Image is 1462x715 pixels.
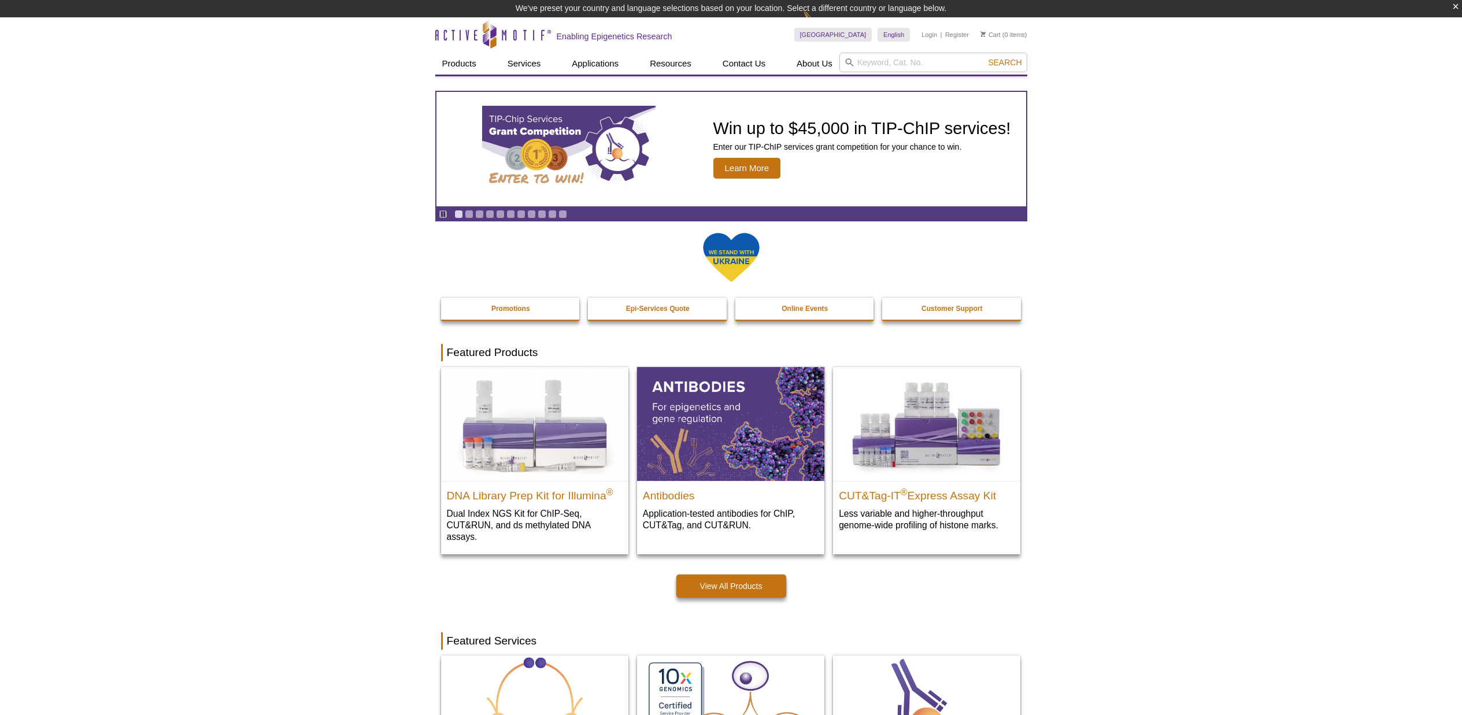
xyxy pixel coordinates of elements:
[833,367,1020,542] a: CUT&Tag-IT® Express Assay Kit CUT&Tag-IT®Express Assay Kit Less variable and higher-throughput ge...
[441,632,1021,650] h2: Featured Services
[588,298,728,320] a: Epi-Services Quote
[447,507,623,543] p: Dual Index NGS Kit for ChIP-Seq, CUT&RUN, and ds methylated DNA assays.
[506,210,515,218] a: Go to slide 6
[491,305,530,313] strong: Promotions
[713,158,781,179] span: Learn More
[980,31,986,37] img: Your Cart
[439,210,447,218] a: Toggle autoplay
[557,31,672,42] h2: Enabling Epigenetics Research
[637,367,824,480] img: All Antibodies
[441,298,581,320] a: Promotions
[538,210,546,218] a: Go to slide 9
[839,53,1027,72] input: Keyword, Cat. No.
[790,53,839,75] a: About Us
[548,210,557,218] a: Go to slide 10
[441,344,1021,361] h2: Featured Products
[713,120,1011,137] h2: Win up to $45,000 in TIP-ChIP services!
[454,210,463,218] a: Go to slide 1
[558,210,567,218] a: Go to slide 11
[441,367,628,480] img: DNA Library Prep Kit for Illumina
[486,210,494,218] a: Go to slide 4
[882,298,1022,320] a: Customer Support
[901,487,908,497] sup: ®
[945,31,969,39] a: Register
[878,28,910,42] a: English
[921,31,937,39] a: Login
[606,487,613,497] sup: ®
[716,53,772,75] a: Contact Us
[436,92,1026,206] a: TIP-ChIP Services Grant Competition Win up to $45,000 in TIP-ChIP services! Enter our TIP-ChIP se...
[517,210,525,218] a: Go to slide 7
[702,232,760,283] img: We Stand With Ukraine
[637,367,824,542] a: All Antibodies Antibodies Application-tested antibodies for ChIP, CUT&Tag, and CUT&RUN.
[833,367,1020,480] img: CUT&Tag-IT® Express Assay Kit
[921,305,982,313] strong: Customer Support
[988,58,1021,67] span: Search
[713,142,1011,152] p: Enter our TIP-ChIP services grant competition for your chance to win.
[941,28,942,42] li: |
[643,484,819,502] h2: Antibodies
[984,57,1025,68] button: Search
[735,298,875,320] a: Online Events
[980,31,1001,39] a: Cart
[496,210,505,218] a: Go to slide 5
[447,484,623,502] h2: DNA Library Prep Kit for Illumina
[839,507,1015,531] p: Less variable and higher-throughput genome-wide profiling of histone marks​.
[794,28,872,42] a: [GEOGRAPHIC_DATA]
[435,53,483,75] a: Products
[676,575,786,598] a: View All Products
[475,210,484,218] a: Go to slide 3
[626,305,690,313] strong: Epi-Services Quote
[782,305,828,313] strong: Online Events
[482,106,656,192] img: TIP-ChIP Services Grant Competition
[980,28,1027,42] li: (0 items)
[501,53,548,75] a: Services
[565,53,625,75] a: Applications
[643,53,698,75] a: Resources
[441,367,628,554] a: DNA Library Prep Kit for Illumina DNA Library Prep Kit for Illumina® Dual Index NGS Kit for ChIP-...
[643,507,819,531] p: Application-tested antibodies for ChIP, CUT&Tag, and CUT&RUN.
[465,210,473,218] a: Go to slide 2
[803,9,834,36] img: Change Here
[527,210,536,218] a: Go to slide 8
[436,92,1026,206] article: TIP-ChIP Services Grant Competition
[839,484,1015,502] h2: CUT&Tag-IT Express Assay Kit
